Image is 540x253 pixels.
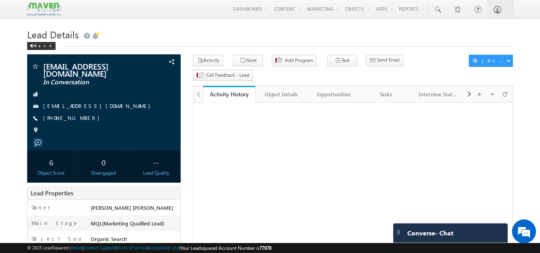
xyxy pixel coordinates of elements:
[89,235,181,246] div: Organic Search
[407,229,453,237] span: Converse - Chat
[419,90,458,99] div: Interview Status
[116,245,147,250] a: Terms of Service
[27,244,271,252] span: © 2025 LeadSquared | | | | |
[91,204,173,211] span: [PERSON_NAME] [PERSON_NAME]
[469,55,513,67] button: Object Actions
[395,229,402,235] img: carter-drag
[206,72,249,79] span: Call Feedback - Lead
[43,102,154,109] a: [EMAIL_ADDRESS][DOMAIN_NAME]
[367,90,405,99] div: Tasks
[71,245,82,250] a: About
[366,55,403,66] button: Send Email
[255,86,308,103] a: Object Details
[82,155,126,169] div: 0
[412,86,465,103] a: Interview Status
[203,86,255,103] a: Activity History
[84,245,115,250] a: Contact Support
[134,169,178,177] div: Lead Quality
[149,245,179,250] a: Acceptable Use
[32,235,83,249] label: Object Source
[134,155,178,169] div: --
[43,114,104,122] span: [PHONE_NUMBER]
[193,55,223,66] button: Activity
[27,42,56,50] div: Back
[377,56,400,64] span: Send Email
[29,169,74,177] div: Object Score
[314,90,353,99] div: Opportunities
[32,219,79,227] label: Main Stage
[32,204,50,211] label: Owner
[262,90,301,99] div: Object Details
[82,169,126,177] div: Disengaged
[327,55,357,66] button: Task
[180,245,271,251] span: Your Leadsquared Account Number is
[27,2,61,16] img: Custom Logo
[27,28,79,41] span: Lead Details
[233,55,263,66] button: Note
[193,70,253,81] button: Call Feedback - Lead
[360,86,412,103] a: Tasks
[209,90,249,98] div: Activity History
[31,189,73,197] span: Lead Properties
[259,245,271,251] span: 77978
[43,78,138,86] span: In Conversation
[308,86,360,103] a: Opportunities
[89,219,181,231] div: MQL(Marketing Quaified Lead)
[29,155,74,169] div: 6
[472,57,506,64] div: Object Actions
[272,55,317,66] button: Add Program
[43,62,138,77] span: [EMAIL_ADDRESS][DOMAIN_NAME]
[27,42,60,48] a: Back
[285,57,313,64] span: Add Program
